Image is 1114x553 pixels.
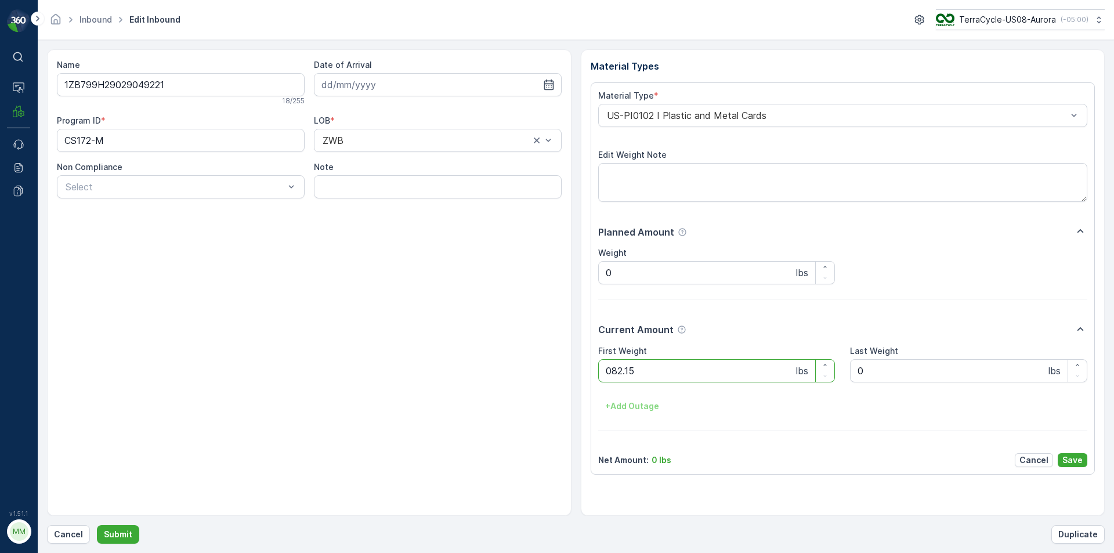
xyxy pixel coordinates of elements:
[652,454,671,466] p: 0 lbs
[57,60,80,70] label: Name
[7,519,30,544] button: MM
[79,15,112,24] a: Inbound
[1048,364,1061,378] p: lbs
[97,525,139,544] button: Submit
[1062,454,1083,466] p: Save
[10,209,62,219] span: Arrive Date :
[71,248,187,258] span: US-PI0025 I Cigarette Waste
[850,346,898,356] label: Last Weight
[598,248,627,258] label: Weight
[936,9,1105,30] button: TerraCycle-US08-Aurora(-05:00)
[598,454,649,466] p: Net Amount :
[1061,15,1088,24] p: ( -05:00 )
[314,115,330,125] label: LOB
[66,229,85,238] span: 0 lbs
[62,209,89,219] span: [DATE]
[1015,453,1053,467] button: Cancel
[282,96,305,106] p: 18 / 255
[65,286,85,296] span: 0 lbs
[10,286,65,296] span: Last Weight :
[1058,453,1087,467] button: Save
[57,115,101,125] label: Program ID
[10,522,28,541] div: MM
[598,323,674,337] p: Current Amount
[54,529,83,540] p: Cancel
[38,190,135,200] span: 1Z1AR8619090044280D
[104,529,132,540] p: Submit
[10,229,66,238] span: First Weight :
[678,227,687,237] div: Help Tooltip Icon
[598,150,667,160] label: Edit Weight Note
[49,17,62,27] a: Homepage
[57,162,122,172] label: Non Compliance
[499,10,613,24] p: 1Z1AR8619090044280D
[598,225,674,239] p: Planned Amount
[677,325,686,334] div: Help Tooltip Icon
[598,397,666,415] button: +Add Outage
[314,60,372,70] label: Date of Arrival
[605,400,659,412] p: + Add Outage
[127,14,183,26] span: Edit Inbound
[7,510,30,517] span: v 1.51.1
[1019,454,1048,466] p: Cancel
[7,9,30,32] img: logo
[10,190,38,200] span: Name :
[598,91,654,100] label: Material Type
[10,248,71,258] span: Material Type :
[959,14,1056,26] p: TerraCycle-US08-Aurora
[66,180,284,194] p: Select
[796,266,808,280] p: lbs
[796,364,808,378] p: lbs
[64,267,84,277] span: 0 lbs
[1051,525,1105,544] button: Duplicate
[314,162,334,172] label: Note
[314,73,562,96] input: dd/mm/yyyy
[10,267,64,277] span: Net Amount :
[591,59,1095,73] p: Material Types
[47,525,90,544] button: Cancel
[1058,529,1098,540] p: Duplicate
[936,13,954,26] img: image_ci7OI47.png
[598,346,647,356] label: First Weight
